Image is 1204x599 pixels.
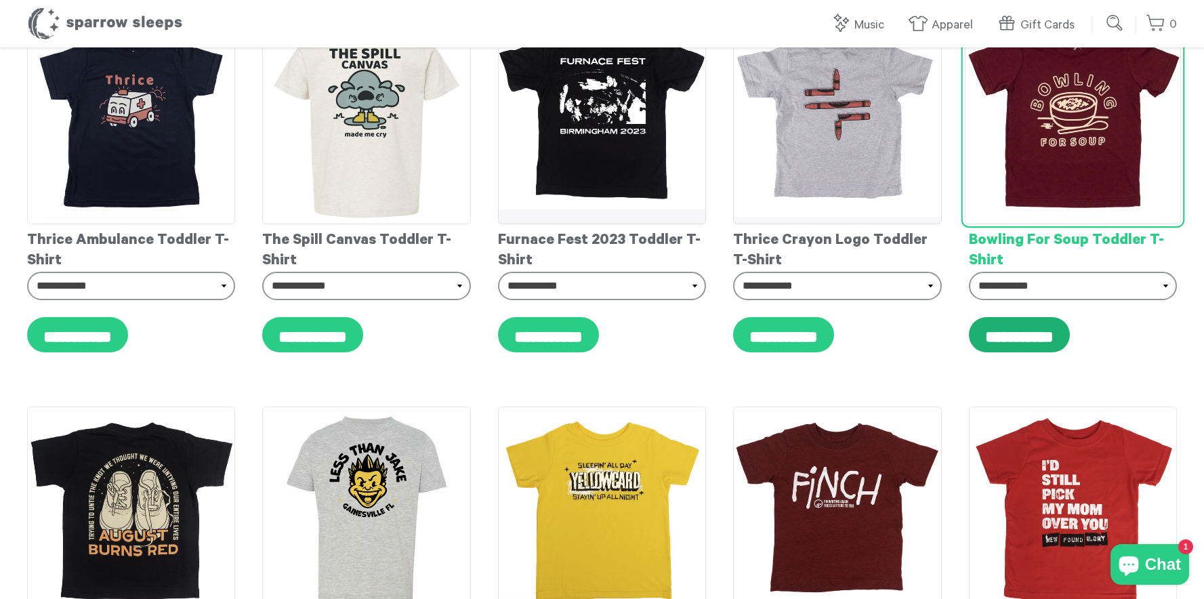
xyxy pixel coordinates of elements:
div: Thrice Crayon Logo Toddler T-Shirt [733,224,941,272]
img: FurnaceFestToddlerShirtBack_grande.png [498,16,706,209]
h1: Sparrow Sleeps [27,7,183,41]
div: The Spill Canvas Toddler T-Shirt [262,224,470,272]
input: Submit [1102,9,1129,37]
img: Thrice-AmbulanceToddlerTee_grande.png [27,16,235,224]
a: Gift Cards [997,11,1081,40]
img: the-spill-canvas-toddler-tee_grande.png [262,16,470,224]
a: 0 [1146,10,1177,39]
div: Thrice Ambulance Toddler T-Shirt [27,224,235,272]
img: BowlingForSoup-ToddlerT-shirt_grande.png [964,7,1181,224]
a: Music [831,11,891,40]
img: Thrice-ToddlerTeeBack_grande.png [733,16,941,224]
div: Furnace Fest 2023 Toddler T-Shirt [498,224,706,272]
inbox-online-store-chat: Shopify online store chat [1106,544,1193,588]
a: Apparel [908,11,980,40]
div: Bowling For Soup Toddler T-Shirt [969,224,1177,272]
